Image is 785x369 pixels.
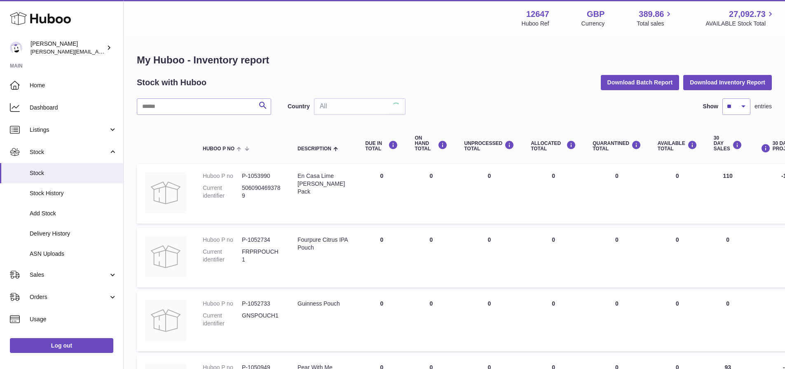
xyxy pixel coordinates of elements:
[203,300,242,308] dt: Huboo P no
[298,300,349,308] div: Guinness Pouch
[526,9,549,20] strong: 12647
[365,140,398,152] div: DUE IN TOTAL
[30,126,108,134] span: Listings
[30,148,108,156] span: Stock
[30,104,117,112] span: Dashboard
[298,236,349,252] div: Fourpure Citrus IPA Pouch
[203,236,242,244] dt: Huboo P no
[649,164,705,224] td: 0
[523,164,584,224] td: 0
[637,9,673,28] a: 389.86 Total sales
[242,248,281,264] dd: FRPRPOUCH1
[615,173,619,179] span: 0
[203,146,234,152] span: Huboo P no
[357,292,406,351] td: 0
[683,75,772,90] button: Download Inventory Report
[203,184,242,200] dt: Current identifier
[30,315,117,323] span: Usage
[145,236,186,277] img: product image
[581,20,605,28] div: Currency
[464,140,514,152] div: UNPROCESSED Total
[639,9,664,20] span: 389.86
[30,82,117,89] span: Home
[30,250,117,258] span: ASN Uploads
[649,292,705,351] td: 0
[242,300,281,308] dd: P-1052733
[601,75,680,90] button: Download Batch Report
[703,103,718,110] label: Show
[288,103,310,110] label: Country
[658,140,697,152] div: AVAILABLE Total
[415,135,448,152] div: ON HAND Total
[705,20,775,28] span: AVAILABLE Stock Total
[522,20,549,28] div: Huboo Ref
[137,77,206,88] h2: Stock with Huboo
[531,140,576,152] div: ALLOCATED Total
[242,236,281,244] dd: P-1052734
[705,9,775,28] a: 27,092.73 AVAILABLE Stock Total
[705,164,750,224] td: 110
[456,292,523,351] td: 0
[298,172,349,196] div: En Casa Lime [PERSON_NAME] Pack
[30,40,105,56] div: [PERSON_NAME]
[714,135,742,152] div: 30 DAY SALES
[30,230,117,238] span: Delivery History
[30,210,117,217] span: Add Stock
[203,172,242,180] dt: Huboo P no
[242,312,281,327] dd: GNSPOUCH1
[755,103,772,110] span: entries
[705,292,750,351] td: 0
[456,164,523,224] td: 0
[137,54,772,67] h1: My Huboo - Inventory report
[242,184,281,200] dd: 5060904693789
[705,228,750,287] td: 0
[10,338,113,353] a: Log out
[637,20,673,28] span: Total sales
[242,172,281,180] dd: P-1053990
[456,228,523,287] td: 0
[357,228,406,287] td: 0
[30,48,209,55] span: [PERSON_NAME][EMAIL_ADDRESS][PERSON_NAME][DOMAIN_NAME]
[406,292,456,351] td: 0
[145,300,186,341] img: product image
[30,169,117,177] span: Stock
[615,300,619,307] span: 0
[203,248,242,264] dt: Current identifier
[30,189,117,197] span: Stock History
[406,164,456,224] td: 0
[30,271,108,279] span: Sales
[10,42,22,54] img: peter@pinter.co.uk
[145,172,186,213] img: product image
[649,228,705,287] td: 0
[593,140,641,152] div: QUARANTINED Total
[523,292,584,351] td: 0
[523,228,584,287] td: 0
[729,9,766,20] span: 27,092.73
[203,312,242,327] dt: Current identifier
[357,164,406,224] td: 0
[615,236,619,243] span: 0
[298,146,331,152] span: Description
[30,293,108,301] span: Orders
[406,228,456,287] td: 0
[587,9,605,20] strong: GBP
